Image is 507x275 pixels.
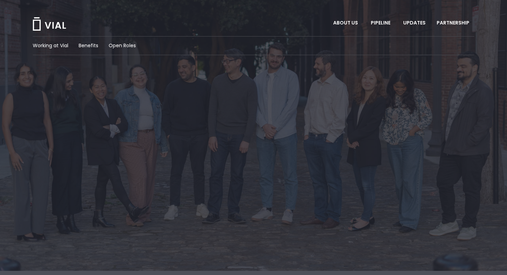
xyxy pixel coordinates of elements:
[109,42,136,49] a: Open Roles
[328,17,365,29] a: ABOUT USMenu Toggle
[431,17,477,29] a: PARTNERSHIPMenu Toggle
[365,17,397,29] a: PIPELINEMenu Toggle
[32,17,67,31] img: Vial Logo
[79,42,98,49] a: Benefits
[33,42,68,49] a: Working at Vial
[398,17,431,29] a: UPDATES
